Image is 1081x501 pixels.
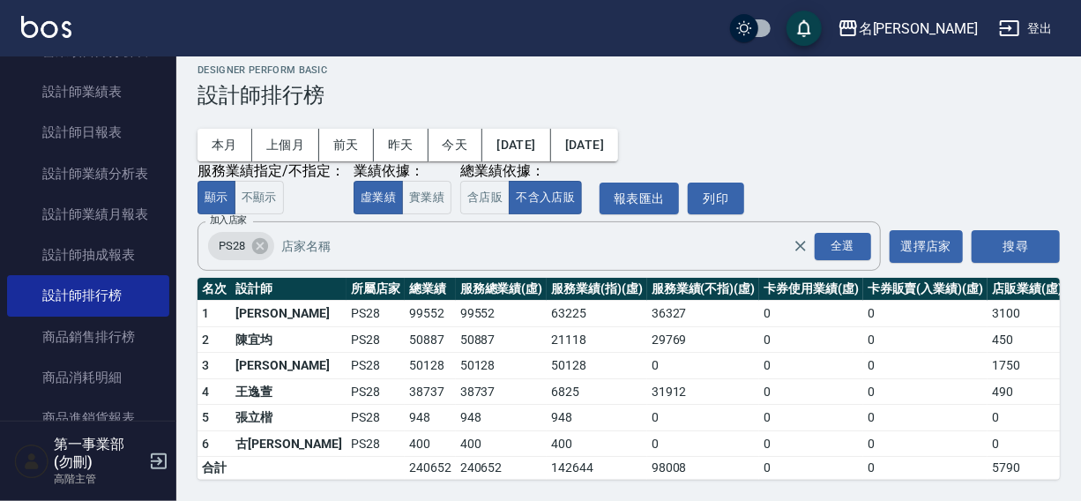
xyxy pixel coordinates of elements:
h3: 設計師排行榜 [198,83,1060,108]
td: 0 [863,301,988,327]
a: 商品進銷貨報表 [7,398,169,438]
td: 0 [863,457,988,480]
a: 商品銷售排行榜 [7,317,169,357]
td: 98008 [647,457,759,480]
td: 38737 [405,378,456,405]
span: 1 [202,306,209,320]
td: 240652 [405,457,456,480]
button: 虛業績 [354,181,403,215]
div: 服務業績指定/不指定： [198,162,345,181]
td: 3100 [988,301,1067,327]
td: 400 [456,430,548,457]
div: PS28 [208,232,274,260]
td: 0 [863,353,988,379]
th: 服務業績(指)(虛) [547,278,647,301]
div: 全選 [815,233,871,260]
td: 0 [863,326,988,353]
button: 昨天 [374,129,429,161]
a: 設計師抽成報表 [7,235,169,275]
button: Open [811,229,875,264]
span: 6 [202,437,209,451]
td: 50887 [456,326,548,353]
td: 142644 [547,457,647,480]
button: 登出 [992,12,1060,45]
td: 0 [863,378,988,405]
td: PS28 [347,301,405,327]
button: [DATE] [551,129,618,161]
td: 31912 [647,378,759,405]
td: 99552 [456,301,548,327]
td: 38737 [456,378,548,405]
td: 張立楷 [231,405,347,431]
td: 490 [988,378,1067,405]
h2: Designer Perform Basic [198,64,1060,76]
p: 高階主管 [54,471,144,487]
button: 報表匯出 [600,183,679,215]
td: 21118 [547,326,647,353]
button: 選擇店家 [890,230,963,263]
td: 400 [405,430,456,457]
h5: 第一事業部 (勿刪) [54,436,144,471]
button: 上個月 [252,129,319,161]
th: 店販業績(虛) [988,278,1067,301]
td: 948 [456,405,548,431]
button: 實業績 [402,181,451,215]
td: 5790 [988,457,1067,480]
span: 5 [202,410,209,424]
span: PS28 [208,237,256,255]
td: 36327 [647,301,759,327]
td: 0 [863,430,988,457]
td: 99552 [405,301,456,327]
td: 948 [547,405,647,431]
td: 0 [759,378,863,405]
td: 陳宜均 [231,326,347,353]
div: 業績依據： [354,162,451,181]
button: save [787,11,822,46]
label: 加入店家 [210,213,247,227]
td: [PERSON_NAME] [231,301,347,327]
td: 0 [988,430,1067,457]
div: 總業績依據： [460,162,591,181]
a: 設計師日報表 [7,112,169,153]
td: 0 [759,326,863,353]
td: 古[PERSON_NAME] [231,430,347,457]
td: 948 [405,405,456,431]
td: 0 [647,405,759,431]
button: 含店販 [460,181,510,215]
th: 服務業績(不指)(虛) [647,278,759,301]
button: 前天 [319,129,374,161]
td: 50128 [456,353,548,379]
img: Logo [21,16,71,38]
td: 0 [988,405,1067,431]
td: 50128 [405,353,456,379]
td: PS28 [347,378,405,405]
td: PS28 [347,430,405,457]
button: 列印 [688,183,744,215]
td: 0 [759,430,863,457]
td: 0 [647,430,759,457]
button: 今天 [429,129,483,161]
td: 50887 [405,326,456,353]
td: 50128 [547,353,647,379]
td: [PERSON_NAME] [231,353,347,379]
button: 搜尋 [972,230,1060,263]
input: 店家名稱 [277,231,824,262]
button: [DATE] [482,129,550,161]
td: 0 [759,301,863,327]
button: 顯示 [198,181,235,215]
td: 400 [547,430,647,457]
a: 設計師排行榜 [7,275,169,316]
th: 設計師 [231,278,347,301]
td: 0 [863,405,988,431]
img: Person [14,444,49,479]
th: 卡券販賣(入業績)(虛) [863,278,988,301]
th: 卡券使用業績(虛) [759,278,863,301]
button: 名[PERSON_NAME] [831,11,985,47]
td: 0 [759,353,863,379]
td: 0 [759,405,863,431]
th: 名次 [198,278,231,301]
div: 名[PERSON_NAME] [859,18,978,40]
button: Clear [788,234,813,258]
td: PS28 [347,326,405,353]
